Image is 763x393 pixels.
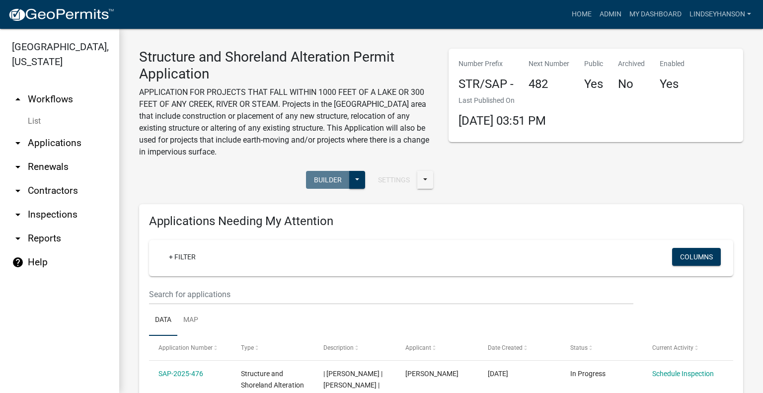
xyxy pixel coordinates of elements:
a: SAP-2025-476 [158,370,203,378]
p: Number Prefix [458,59,514,69]
span: [DATE] 03:51 PM [458,114,546,128]
i: arrow_drop_up [12,93,24,105]
p: Public [584,59,603,69]
datatable-header-cell: Date Created [478,336,561,360]
span: Jaymey [405,370,458,378]
a: My Dashboard [625,5,686,24]
i: arrow_drop_down [12,185,24,197]
h4: No [618,77,645,91]
p: APPLICATION FOR PROJECTS THAT FALL WITHIN 1000 FEET OF A LAKE OR 300 FEET OF ANY CREEK, RIVER OR ... [139,86,434,158]
datatable-header-cell: Current Activity [643,336,725,360]
p: Archived [618,59,645,69]
h4: 482 [529,77,569,91]
input: Search for applications [149,284,633,305]
h3: Structure and Shoreland Alteration Permit Application [139,49,434,82]
span: Status [570,344,588,351]
h4: STR/SAP - [458,77,514,91]
a: Admin [596,5,625,24]
h4: Applications Needing My Attention [149,214,733,229]
span: In Progress [570,370,606,378]
a: Data [149,305,177,336]
span: 08/12/2025 [488,370,508,378]
a: + Filter [161,248,204,266]
span: Application Number [158,344,213,351]
span: Date Created [488,344,523,351]
datatable-header-cell: Type [231,336,314,360]
datatable-header-cell: Description [313,336,396,360]
span: Type [241,344,254,351]
h4: Yes [584,77,603,91]
a: Home [568,5,596,24]
datatable-header-cell: Status [561,336,643,360]
button: Settings [370,171,418,189]
p: Next Number [529,59,569,69]
a: Map [177,305,204,336]
i: arrow_drop_down [12,209,24,221]
i: help [12,256,24,268]
span: Description [323,344,354,351]
span: Current Activity [652,344,693,351]
button: Columns [672,248,721,266]
button: Builder [306,171,350,189]
i: arrow_drop_down [12,161,24,173]
datatable-header-cell: Applicant [396,336,478,360]
datatable-header-cell: Application Number [149,336,231,360]
i: arrow_drop_down [12,233,24,244]
i: arrow_drop_down [12,137,24,149]
a: Lindseyhanson [686,5,755,24]
p: Enabled [660,59,685,69]
span: Applicant [405,344,431,351]
h4: Yes [660,77,685,91]
p: Last Published On [458,95,546,106]
a: Schedule Inspection [652,370,714,378]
